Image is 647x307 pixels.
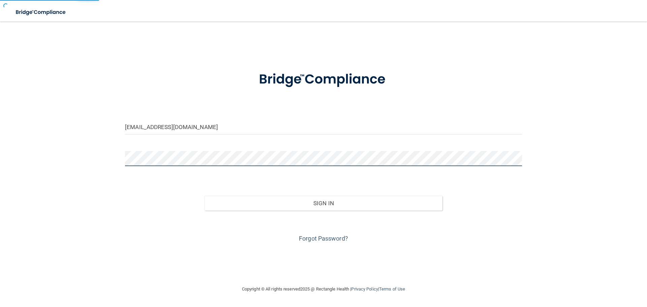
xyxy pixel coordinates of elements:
a: Terms of Use [379,286,405,291]
img: bridge_compliance_login_screen.278c3ca4.svg [245,62,402,97]
input: Email [125,119,522,134]
button: Sign In [205,196,443,211]
div: Copyright © All rights reserved 2025 @ Rectangle Health | | [201,278,446,300]
img: bridge_compliance_login_screen.278c3ca4.svg [10,5,72,19]
a: Forgot Password? [299,235,348,242]
a: Privacy Policy [351,286,378,291]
